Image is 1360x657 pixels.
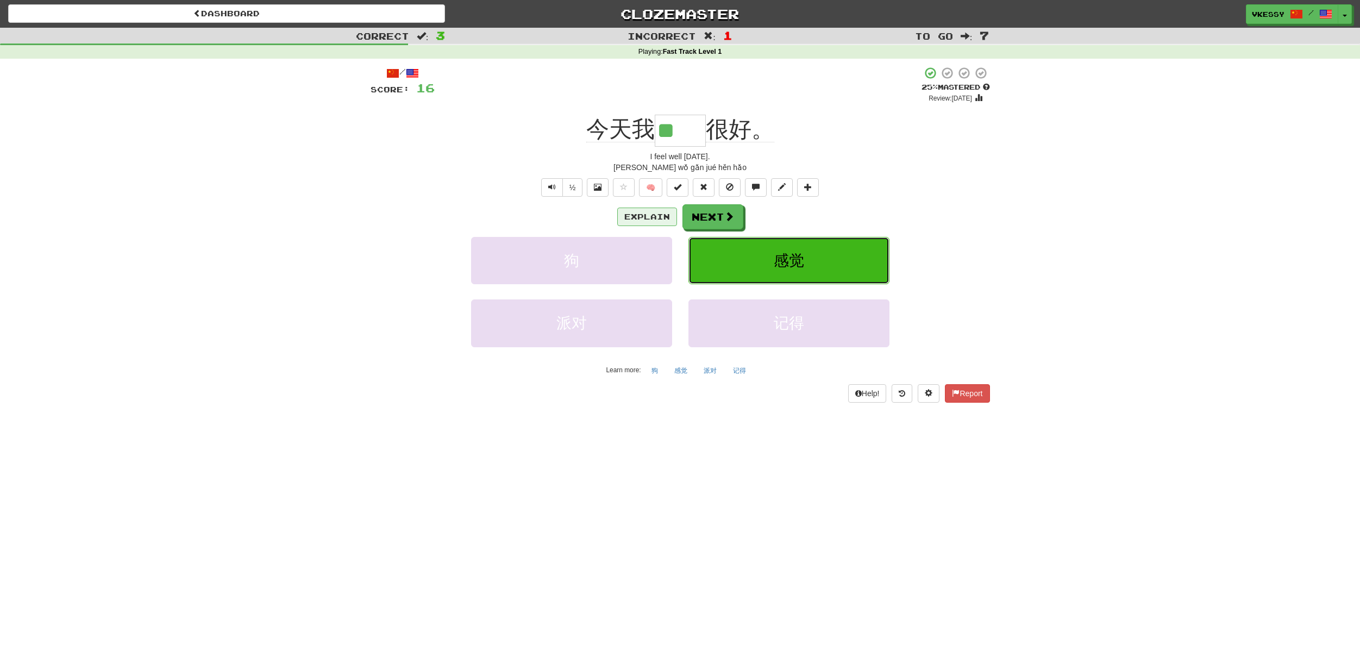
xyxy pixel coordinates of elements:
button: Next [682,204,743,229]
button: Explain [617,208,677,226]
a: Clozemaster [461,4,898,23]
span: To go [915,30,953,41]
span: 1 [723,29,732,42]
span: Correct [356,30,409,41]
small: Review: [DATE] [929,95,972,102]
button: Discuss sentence (alt+u) [745,178,767,197]
button: 派对 [471,299,672,347]
button: 记得 [688,299,889,347]
span: : [417,32,429,41]
span: / [1308,9,1314,16]
button: 感觉 [688,237,889,284]
span: 7 [980,29,989,42]
span: vkessy [1252,9,1284,19]
span: 记得 [774,315,804,331]
button: ½ [562,178,583,197]
button: 狗 [645,362,664,379]
button: Round history (alt+y) [892,384,912,403]
span: 3 [436,29,445,42]
button: Show image (alt+x) [587,178,609,197]
span: Score: [371,85,410,94]
span: 狗 [564,252,579,269]
button: 🧠 [639,178,662,197]
span: : [704,32,716,41]
div: Text-to-speech controls [539,178,583,197]
div: [PERSON_NAME] wǒ gǎn jué hěn hǎo [371,162,990,173]
span: 很好。 [706,116,774,142]
div: / [371,66,435,80]
button: Play sentence audio (ctl+space) [541,178,563,197]
span: 今天我 [586,116,655,142]
span: 25 % [922,83,938,91]
span: : [961,32,973,41]
button: 狗 [471,237,672,284]
small: Learn more: [606,366,641,374]
button: 派对 [698,362,723,379]
button: Add to collection (alt+a) [797,178,819,197]
button: Help! [848,384,887,403]
span: 16 [416,81,435,95]
button: 记得 [727,362,752,379]
a: vkessy / [1246,4,1338,24]
button: Report [945,384,989,403]
div: I feel well [DATE]. [371,151,990,162]
div: Mastered [922,83,990,92]
button: Reset to 0% Mastered (alt+r) [693,178,715,197]
span: Incorrect [628,30,696,41]
button: Edit sentence (alt+d) [771,178,793,197]
button: 感觉 [668,362,693,379]
span: 派对 [556,315,587,331]
a: Dashboard [8,4,445,23]
button: Ignore sentence (alt+i) [719,178,741,197]
span: 感觉 [774,252,804,269]
button: Favorite sentence (alt+f) [613,178,635,197]
strong: Fast Track Level 1 [663,48,722,55]
button: Set this sentence to 100% Mastered (alt+m) [667,178,688,197]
